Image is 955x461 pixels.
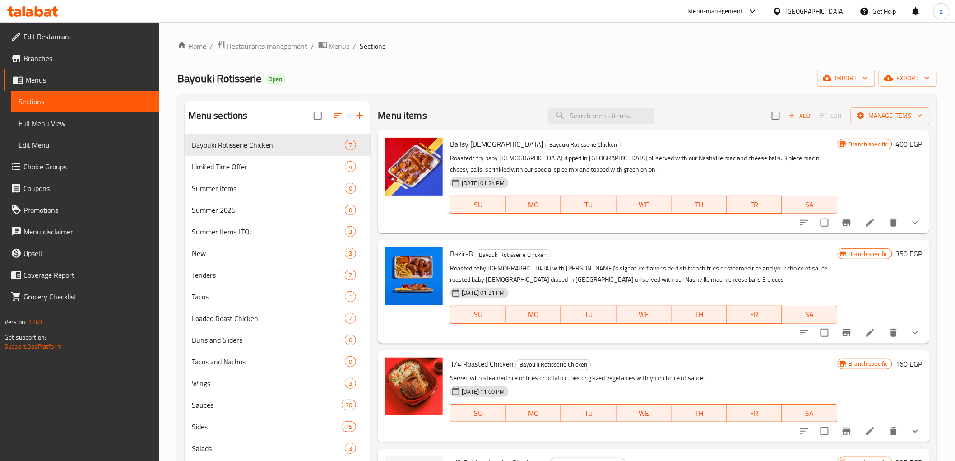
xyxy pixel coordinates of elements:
[345,228,356,236] span: 3
[940,6,943,16] span: a
[454,407,502,420] span: SU
[177,40,937,52] nav: breadcrumb
[620,198,668,211] span: WE
[19,118,152,129] span: Full Menu View
[11,112,159,134] a: Full Menu View
[910,327,921,338] svg: Show Choices
[883,212,904,233] button: delete
[11,134,159,156] a: Edit Menu
[349,105,371,126] button: Add section
[793,322,815,344] button: sort-choices
[345,356,356,367] div: items
[265,75,286,83] span: Open
[385,138,443,196] img: Ballsy chick
[318,40,350,52] a: Menus
[308,106,327,125] span: Select all sections
[785,109,814,123] span: Add item
[192,313,345,324] span: Loaded Roast Chicken
[5,316,27,328] span: Version:
[450,373,837,384] p: Served with steamed rice or fries or potato cubes or glazed vegetables with your choice of sauce.
[4,286,159,307] a: Grocery Checklist
[836,322,858,344] button: Branch-specific-item
[731,198,779,211] span: FR
[345,270,356,280] div: items
[217,40,308,52] a: Restaurants management
[4,177,159,199] a: Coupons
[545,140,621,150] div: Bayouki Rotisserie Chicken
[25,75,152,85] span: Menus
[345,444,356,453] span: 3
[192,140,345,150] div: Bayouki Rotisserie Chicken
[345,205,356,215] div: items
[345,336,356,345] span: 6
[23,183,152,194] span: Coupons
[731,308,779,321] span: FR
[506,306,561,324] button: MO
[450,196,505,214] button: SU
[546,140,621,150] span: Bayouki Rotisserie Chicken
[345,291,356,302] div: items
[815,213,834,232] span: Select to update
[192,356,345,367] span: Tacos and Nachos
[782,306,837,324] button: SA
[192,400,342,410] div: Sauces
[896,247,923,260] h6: 350 EGP
[345,206,356,214] span: 0
[185,394,371,416] div: Sauces20
[23,161,152,172] span: Choice Groups
[510,407,557,420] span: MO
[454,308,502,321] span: SU
[727,306,782,324] button: FR
[345,271,356,279] span: 2
[23,31,152,42] span: Edit Restaurant
[192,270,345,280] span: Tenders
[177,41,206,51] a: Home
[904,420,926,442] button: show more
[185,221,371,242] div: Summer Items LTO:3
[766,106,785,125] span: Select section
[458,179,508,187] span: [DATE] 01:24 PM
[345,141,356,149] span: 7
[450,153,837,175] p: Roasted/ fry baby [DEMOGRAPHIC_DATA] dipped in [GEOGRAPHIC_DATA] oil served with our Nashville ma...
[865,327,876,338] a: Edit menu item
[5,340,62,352] a: Support.OpsPlatform
[515,359,591,370] div: Bayouki Rotisserie Chicken
[311,41,315,51] li: /
[786,407,834,420] span: SA
[904,212,926,233] button: show more
[675,407,723,420] span: TH
[506,196,561,214] button: MO
[565,198,612,211] span: TU
[565,308,612,321] span: TU
[185,351,371,373] div: Tacos and Nachos0
[510,198,557,211] span: MO
[454,198,502,211] span: SU
[185,156,371,177] div: Limited Time Offer4
[845,250,892,258] span: Branch specific
[450,263,837,285] p: Roasted baby [DEMOGRAPHIC_DATA] with [PERSON_NAME]'s signature flavor side dish french fries or s...
[227,41,308,51] span: Restaurants management
[192,161,345,172] span: Limited Time Offer
[506,404,561,422] button: MO
[342,421,356,432] div: items
[345,248,356,259] div: items
[793,420,815,442] button: sort-choices
[23,205,152,215] span: Promotions
[345,183,356,194] div: items
[865,426,876,437] a: Edit menu item
[177,68,262,88] span: Bayouki Rotisserie
[345,335,356,345] div: items
[836,420,858,442] button: Branch-specific-item
[4,199,159,221] a: Promotions
[192,226,345,237] span: Summer Items LTO:
[458,289,508,297] span: [DATE] 01:31 PM
[793,212,815,233] button: sort-choices
[192,205,345,215] span: Summer 2025
[345,293,356,301] span: 1
[378,109,427,122] h2: Menu items
[345,378,356,389] div: items
[185,373,371,394] div: Wings3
